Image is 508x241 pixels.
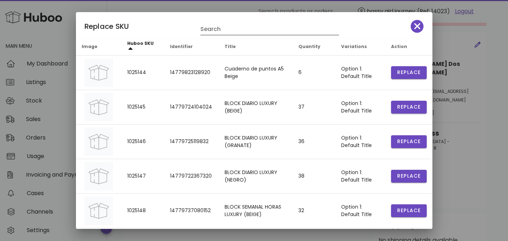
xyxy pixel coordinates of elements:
td: Option 1: Default Title [335,194,385,228]
td: 1025144 [122,56,164,90]
button: Replace [391,170,427,183]
td: 14779724104024 [164,90,219,125]
td: Option 1: Default Title [335,159,385,194]
div: Replace SKU [76,12,432,38]
td: 37 [293,90,335,125]
td: 1025148 [122,194,164,228]
td: BLOCK DIARIO LUXURY (NEGRO) [219,159,293,194]
td: 14779725119832 [164,125,219,159]
th: Title: Not sorted. Activate to sort ascending. [219,38,293,56]
span: Replace [397,172,421,180]
div: v 4.0.25 [20,11,35,17]
td: Option 1: Default Title [335,56,385,90]
span: Replace [397,69,421,76]
div: Palabras clave [84,42,113,47]
td: 1025146 [122,125,164,159]
span: Title [225,43,236,49]
img: website_grey.svg [11,19,17,24]
td: 32 [293,194,335,228]
td: BLOCK DIARIO LUXURY (GRANATE) [219,125,293,159]
td: BLOCK DIARIO LUXURY (BEIGE) [219,90,293,125]
button: Replace [391,101,427,114]
td: Cuaderno de puntos A5 Beige [219,56,293,90]
td: 1025145 [122,90,164,125]
td: BLOCK SEMANAL HORAS LUXURY (BEIGE) [219,194,293,228]
th: Image [76,38,122,56]
td: 38 [293,159,335,194]
td: 14779722367320 [164,159,219,194]
span: Identifier [170,43,193,49]
td: Option 1: Default Title [335,125,385,159]
span: Huboo SKU [127,40,154,46]
td: 6 [293,56,335,90]
button: Replace [391,204,427,217]
th: Action [385,38,432,56]
th: Huboo SKU: Sorted ascending. Activate to sort descending. [122,38,164,56]
td: 1025147 [122,159,164,194]
th: Variations [335,38,385,56]
div: Dominio: [DOMAIN_NAME] [19,19,80,24]
td: 14779737080152 [164,194,219,228]
span: Replace [397,207,421,214]
span: Quantity [298,43,320,49]
span: Image [82,43,97,49]
div: Dominio [37,42,55,47]
img: tab_domain_overview_orange.svg [30,41,35,47]
img: tab_keywords_by_traffic_grey.svg [76,41,82,47]
span: Replace [397,103,421,111]
span: Action [391,43,407,49]
td: 14779823128920 [164,56,219,90]
span: Variations [341,43,367,49]
td: 36 [293,125,335,159]
img: logo_orange.svg [11,11,17,17]
th: Identifier: Not sorted. Activate to sort ascending. [164,38,219,56]
span: Replace [397,138,421,145]
td: Option 1: Default Title [335,90,385,125]
th: Quantity [293,38,335,56]
button: Replace [391,135,427,148]
button: Replace [391,66,427,79]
